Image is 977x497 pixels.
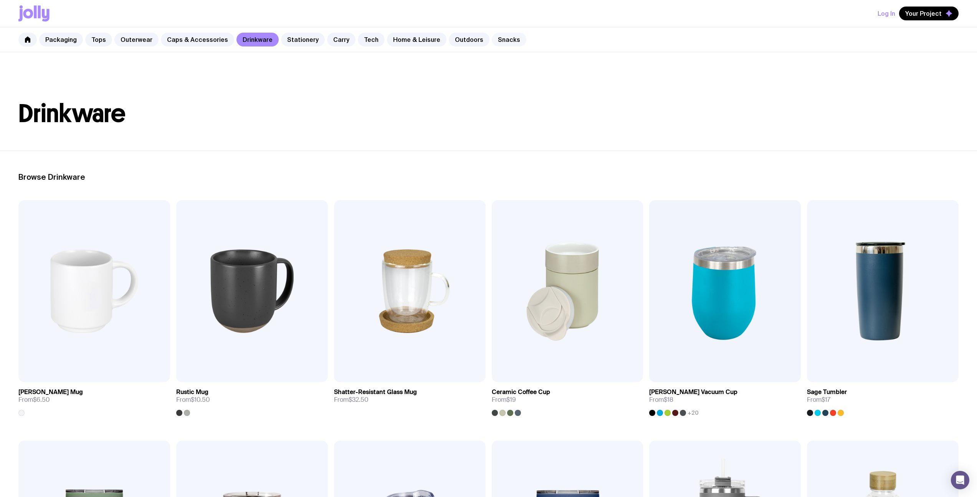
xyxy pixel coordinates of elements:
a: Ceramic Coffee CupFrom$19 [492,382,643,416]
a: Tech [358,33,385,46]
h3: [PERSON_NAME] Vacuum Cup [649,388,737,396]
span: From [492,396,516,404]
span: From [176,396,210,404]
button: Your Project [899,7,959,20]
a: [PERSON_NAME] Vacuum CupFrom$18+20 [649,382,801,416]
button: Log In [878,7,895,20]
a: Snacks [492,33,526,46]
h3: Ceramic Coffee Cup [492,388,550,396]
h1: Drinkware [18,101,959,126]
a: Home & Leisure [387,33,446,46]
span: $17 [822,396,830,404]
a: Tops [85,33,112,46]
h2: Browse Drinkware [18,172,959,182]
a: Shatter-Resistant Glass MugFrom$32.50 [334,382,486,410]
span: $18 [664,396,673,404]
a: Stationery [281,33,325,46]
span: $32.50 [349,396,369,404]
h3: [PERSON_NAME] Mug [18,388,83,396]
span: $6.50 [33,396,50,404]
div: Open Intercom Messenger [951,471,969,489]
span: $10.50 [191,396,210,404]
span: $19 [506,396,516,404]
h3: Shatter-Resistant Glass Mug [334,388,417,396]
a: Outerwear [114,33,159,46]
a: Sage TumblerFrom$17 [807,382,959,416]
span: From [334,396,369,404]
a: Carry [327,33,355,46]
span: From [649,396,673,404]
a: Packaging [39,33,83,46]
span: Your Project [905,10,942,17]
h3: Sage Tumbler [807,388,847,396]
span: +20 [688,410,699,416]
a: Rustic MugFrom$10.50 [176,382,328,416]
a: Outdoors [449,33,489,46]
a: [PERSON_NAME] MugFrom$6.50 [18,382,170,416]
span: From [18,396,50,404]
a: Drinkware [236,33,279,46]
h3: Rustic Mug [176,388,208,396]
a: Caps & Accessories [161,33,234,46]
span: From [807,396,830,404]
